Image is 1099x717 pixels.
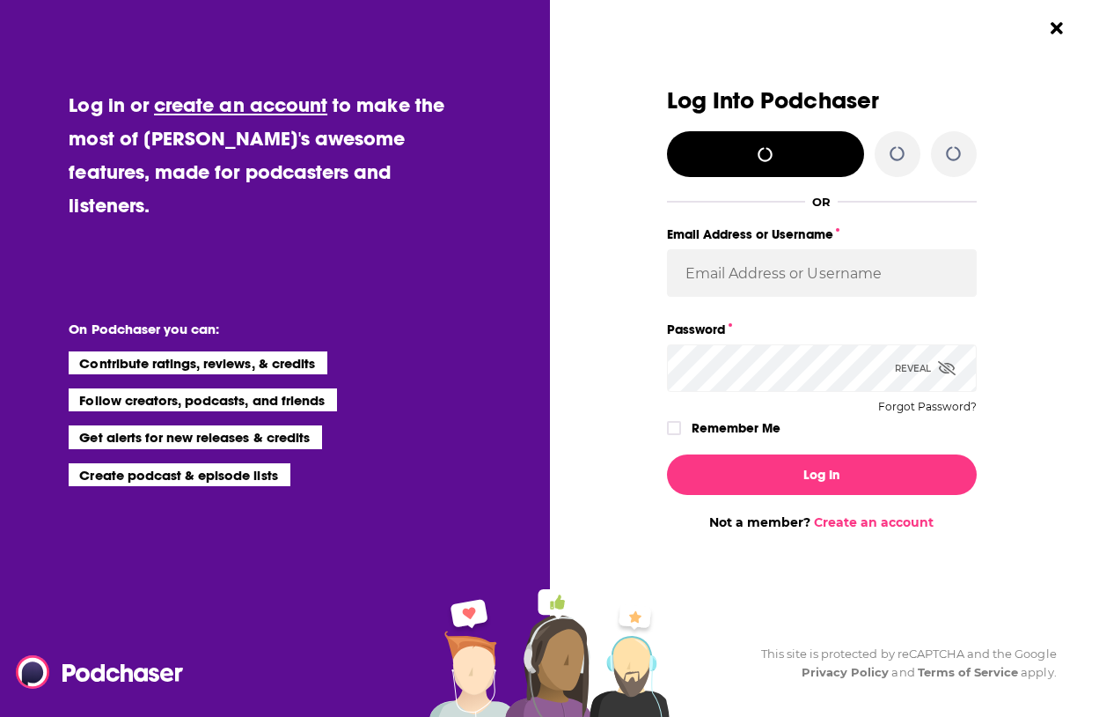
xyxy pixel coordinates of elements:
div: OR [812,195,831,209]
a: Podchaser - Follow, Share and Rate Podcasts [16,655,171,689]
button: Close Button [1040,11,1073,45]
li: Create podcast & episode lists [69,463,289,486]
h3: Log Into Podchaser [667,88,977,114]
li: Contribute ratings, reviews, & credits [69,351,327,374]
label: Email Address or Username [667,223,977,246]
a: Terms of Service [918,665,1019,679]
div: Not a member? [667,514,977,530]
button: Log In [667,455,977,495]
a: create an account [154,92,327,117]
li: Get alerts for new releases & credits [69,425,321,448]
button: Forgot Password? [878,401,977,413]
div: This site is protected by reCAPTCHA and the Google and apply. [747,645,1057,682]
img: Podchaser - Follow, Share and Rate Podcasts [16,655,185,689]
label: Remember Me [692,417,780,440]
li: On Podchaser you can: [69,321,421,337]
input: Email Address or Username [667,249,977,297]
li: Follow creators, podcasts, and friends [69,388,337,411]
a: Create an account [814,514,934,530]
a: Privacy Policy [802,665,890,679]
div: Reveal [895,344,956,392]
label: Password [667,318,977,341]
